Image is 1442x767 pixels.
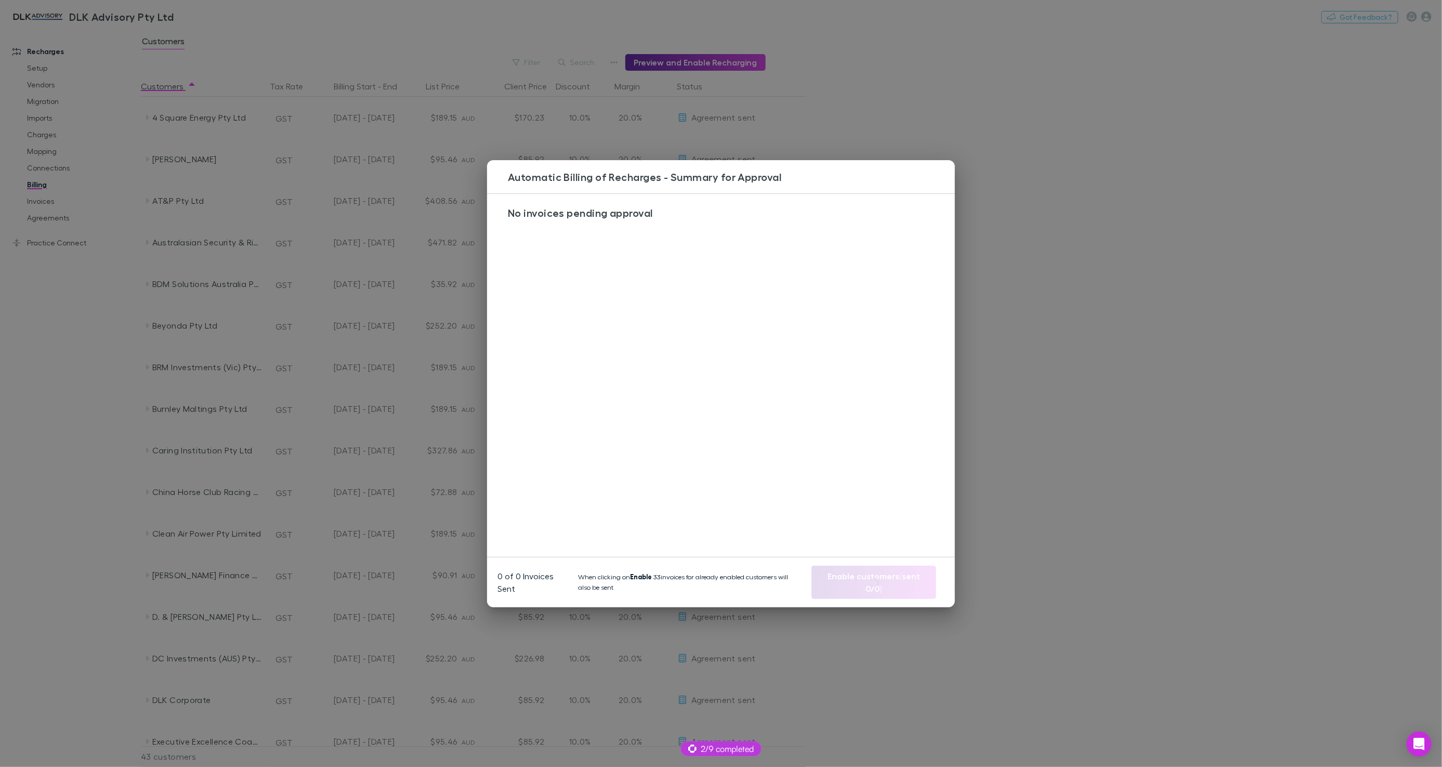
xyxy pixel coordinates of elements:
[500,206,942,219] h3: No invoices pending approval
[811,566,936,599] button: Enable customers(sent 0/0)
[497,566,945,599] div: 0 of 0 Invoices Sent
[504,171,955,183] h3: Automatic Billing of Recharges - Summary for Approval
[1407,732,1432,757] div: Open Intercom Messenger
[578,572,799,592] small: When clicking on 33 invoices for already enabled customers will also be sent
[630,573,652,581] b: Enable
